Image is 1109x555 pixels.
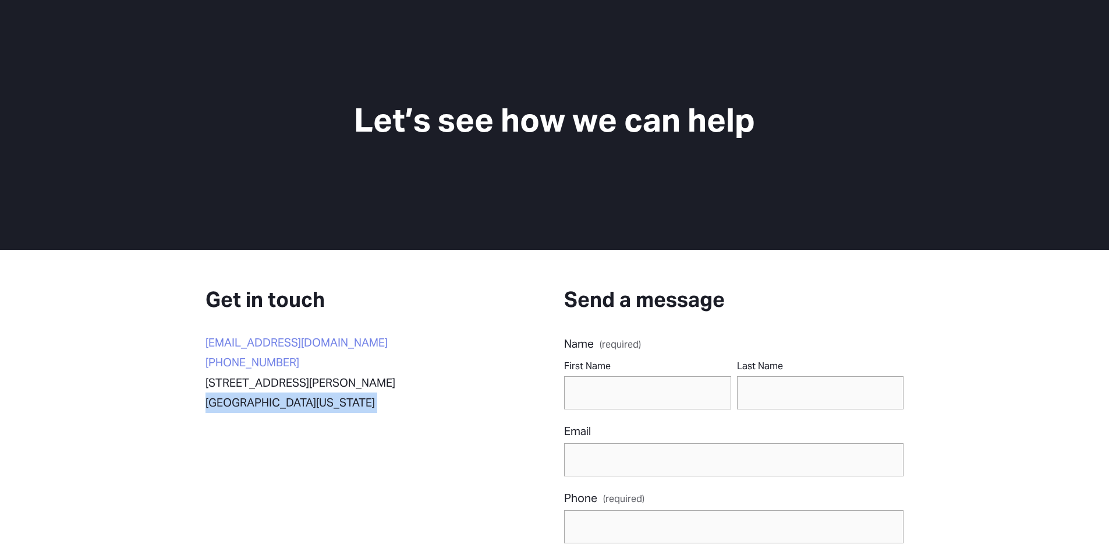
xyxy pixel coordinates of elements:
h1: Let’s see how we can help [293,100,817,141]
span: (required) [603,494,644,504]
span: Email [564,421,591,441]
div: Last Name [737,358,904,376]
span: Name [564,334,594,354]
span: Phone [564,488,597,508]
span: (required) [600,340,641,349]
a: [PHONE_NUMBER] [205,355,299,369]
h3: Send a message [564,287,904,314]
p: [STREET_ADDRESS][PERSON_NAME] [GEOGRAPHIC_DATA][US_STATE] [205,373,485,413]
h3: Get in touch [205,287,485,314]
div: First Name [564,358,731,376]
a: [EMAIL_ADDRESS][DOMAIN_NAME] [205,335,388,349]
